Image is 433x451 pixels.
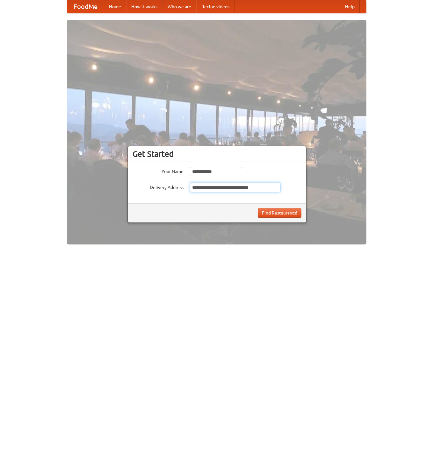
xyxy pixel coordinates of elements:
a: How it works [126,0,162,13]
a: Who we are [162,0,196,13]
label: Your Name [133,167,184,175]
a: Recipe videos [196,0,235,13]
h3: Get Started [133,149,301,159]
a: Home [104,0,126,13]
a: Help [340,0,360,13]
label: Delivery Address [133,183,184,191]
a: FoodMe [67,0,104,13]
button: Find Restaurants! [258,208,301,218]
